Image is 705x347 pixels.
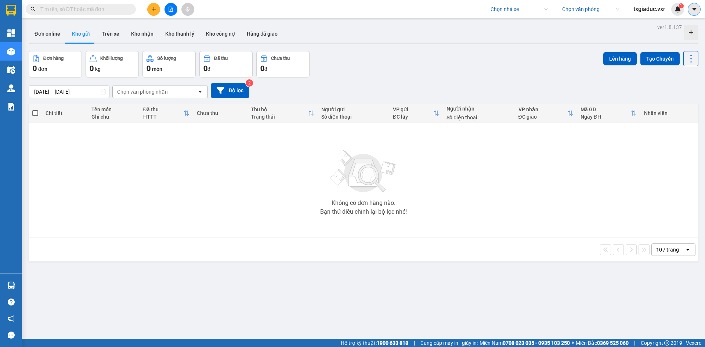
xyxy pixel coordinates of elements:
[147,3,160,16] button: plus
[644,110,695,116] div: Nhân viên
[247,104,318,123] th: Toggle SortBy
[414,339,415,347] span: |
[30,7,36,12] span: search
[656,246,679,253] div: 10 / trang
[152,66,162,72] span: món
[675,6,681,12] img: icon-new-feature
[264,66,267,72] span: đ
[38,66,47,72] span: đơn
[197,110,243,116] div: Chưa thu
[8,332,15,339] span: message
[91,106,136,112] div: Tên món
[688,3,701,16] button: caret-down
[96,25,125,43] button: Trên xe
[576,339,629,347] span: Miền Bắc
[393,106,434,112] div: VP gửi
[125,25,159,43] button: Kho nhận
[603,52,637,65] button: Lên hàng
[7,282,15,289] img: warehouse-icon
[321,106,386,112] div: Người gửi
[7,103,15,111] img: solution-icon
[7,66,15,74] img: warehouse-icon
[157,56,176,61] div: Số lượng
[29,25,66,43] button: Đơn online
[151,7,156,12] span: plus
[147,64,151,73] span: 0
[341,339,408,347] span: Hỗ trợ kỹ thuật:
[684,25,698,40] div: Tạo kho hàng mới
[95,66,101,72] span: kg
[480,339,570,347] span: Miền Nam
[7,48,15,55] img: warehouse-icon
[164,3,177,16] button: file-add
[332,200,395,206] div: Không có đơn hàng nào.
[518,106,567,112] div: VP nhận
[241,25,283,43] button: Hàng đã giao
[446,106,511,112] div: Người nhận
[8,315,15,322] span: notification
[140,104,194,123] th: Toggle SortBy
[40,5,127,13] input: Tìm tên, số ĐT hoặc mã đơn
[446,115,511,120] div: Số điện thoại
[664,340,669,346] span: copyright
[420,339,478,347] span: Cung cấp máy in - giấy in:
[90,64,94,73] span: 0
[203,64,207,73] span: 0
[207,66,210,72] span: đ
[86,51,139,77] button: Khối lượng0kg
[200,25,241,43] button: Kho công nợ
[142,51,196,77] button: Số lượng0món
[581,114,631,120] div: Ngày ĐH
[515,104,577,123] th: Toggle SortBy
[143,106,184,112] div: Đã thu
[143,114,184,120] div: HTTT
[66,25,96,43] button: Kho gửi
[100,56,123,61] div: Khối lượng
[214,56,228,61] div: Đã thu
[251,114,308,120] div: Trạng thái
[634,339,635,347] span: |
[680,3,682,8] span: 1
[377,340,408,346] strong: 1900 633 818
[628,4,671,14] span: txgiaduc.vxr
[503,340,570,346] strong: 0708 023 035 - 0935 103 250
[7,29,15,37] img: dashboard-icon
[43,56,64,61] div: Đơn hàng
[679,3,684,8] sup: 1
[197,89,203,95] svg: open
[577,104,640,123] th: Toggle SortBy
[581,106,631,112] div: Mã GD
[46,110,84,116] div: Chi tiết
[256,51,310,77] button: Chưa thu0đ
[572,341,574,344] span: ⚪️
[271,56,290,61] div: Chưa thu
[518,114,567,120] div: ĐC giao
[29,86,109,98] input: Select a date range.
[33,64,37,73] span: 0
[91,114,136,120] div: Ghi chú
[29,51,82,77] button: Đơn hàng0đơn
[185,7,190,12] span: aim
[320,209,407,215] div: Bạn thử điều chỉnh lại bộ lọc nhé!
[321,114,386,120] div: Số điện thoại
[251,106,308,112] div: Thu hộ
[393,114,434,120] div: ĐC lấy
[691,6,698,12] span: caret-down
[389,104,443,123] th: Toggle SortBy
[685,247,691,253] svg: open
[211,83,249,98] button: Bộ lọc
[181,3,194,16] button: aim
[597,340,629,346] strong: 0369 525 060
[8,299,15,306] span: question-circle
[159,25,200,43] button: Kho thanh lý
[260,64,264,73] span: 0
[246,79,253,87] sup: 2
[168,7,173,12] span: file-add
[117,88,168,95] div: Chọn văn phòng nhận
[640,52,680,65] button: Tạo Chuyến
[199,51,253,77] button: Đã thu0đ
[7,84,15,92] img: warehouse-icon
[657,23,682,31] div: ver 1.8.137
[327,146,400,197] img: svg+xml;base64,PHN2ZyBjbGFzcz0ibGlzdC1wbHVnX19zdmciIHhtbG5zPSJodHRwOi8vd3d3LnczLm9yZy8yMDAwL3N2Zy...
[6,5,16,16] img: logo-vxr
